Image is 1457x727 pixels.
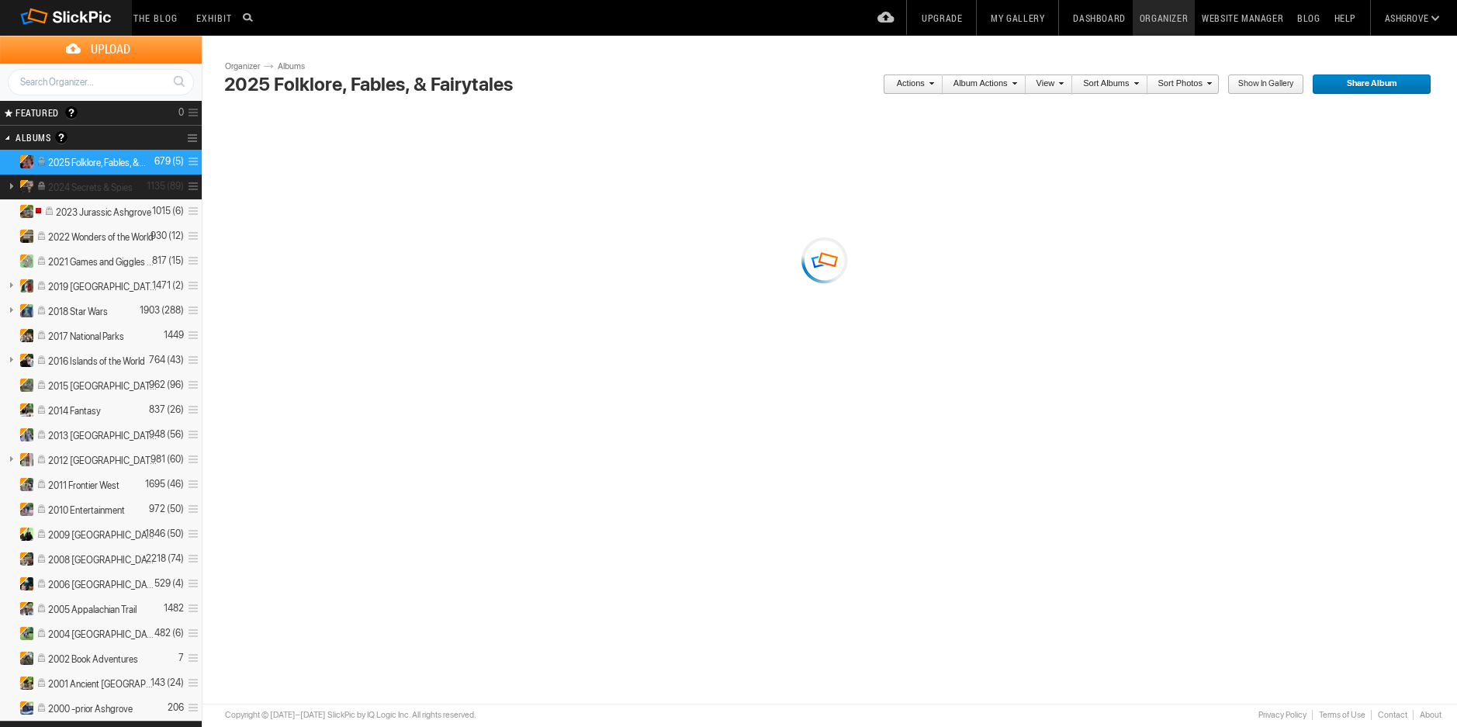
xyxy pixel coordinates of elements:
input: Search Organizer... [8,69,194,95]
span: 2014 Fantasy [36,403,101,416]
div: Copyright © [DATE]–[DATE] SlickPic by IQ Logic Inc. All rights reserved. [225,709,476,722]
h2: Albums [16,126,146,150]
ins: Unlisted Album with password [13,652,34,665]
span: 2000 -prior Ashgrove [36,701,133,714]
ins: Unlisted Album with password [13,254,34,268]
span: Share Album [1312,74,1421,95]
span: 2002 Book Adventures [36,652,138,664]
a: About [1413,710,1441,720]
ins: Unlisted Album with password [13,528,34,541]
span: 2024 Secrets & Spies [36,180,133,192]
span: Upload [19,36,202,63]
ins: Unlisted Album with password [13,577,34,590]
a: Show in Gallery [1227,74,1304,95]
ins: Unlisted Album with password [13,428,34,441]
a: Collapse [2,155,16,167]
a: Contact [1371,710,1413,720]
input: Search photos on SlickPic... [241,8,259,26]
ins: Unlisted Album with password [13,552,34,566]
ins: Unlisted Album with password [13,453,34,466]
a: Expand [2,230,16,241]
a: Expand [2,577,16,589]
a: Expand [2,428,16,440]
a: Expand [2,403,16,415]
a: Albums [274,61,320,73]
span: 2016 Islands of the World [36,354,145,366]
span: 2021 Games and Giggles Galore [36,254,157,267]
span: 2010 Entertainment [36,503,125,515]
ins: Unlisted Album with password [13,205,34,218]
span: 2004 Scotland [36,627,157,639]
a: Expand [2,379,16,390]
a: Expand [2,329,16,341]
a: Expand [2,205,16,216]
a: Expand [2,627,16,639]
a: Expand [2,254,16,266]
ins: Unlisted Album with password [13,403,34,417]
span: 2015 Germany [36,379,157,391]
ins: Unlisted Album with password [13,329,34,342]
a: Expand [2,528,16,539]
a: Terms of Use [1312,710,1371,720]
a: Album Actions [943,74,1017,95]
span: 2011 Frontier West [36,478,119,490]
a: Actions [883,74,934,95]
a: Expand [2,677,16,688]
ins: Unlisted Album with password [13,701,34,715]
a: Expand [2,602,16,614]
a: View [1026,74,1064,95]
a: Privacy Policy [1251,710,1312,720]
ins: Unlisted Album with password [13,155,34,168]
span: 2012 Italy [36,453,157,466]
ins: Unlisted Album with password [13,503,34,516]
ins: Unlisted Album with password [13,677,34,690]
span: 2008 Greece [36,552,157,565]
ins: Unlisted Album with password [13,627,34,640]
ins: Unlisted Album with password [13,379,34,392]
a: Expand [2,652,16,663]
a: Expand [2,503,16,514]
div: Loading ... [789,232,860,288]
span: Show in Gallery [1227,74,1293,95]
a: Search [164,68,193,95]
ins: Unlisted Album with password [13,478,34,491]
ins: Unlisted Album with password [13,304,34,317]
span: 2017 National Parks [36,329,124,341]
span: 2006 Japan [36,577,157,590]
span: 2023 Jurassic Ashgrove [33,205,151,217]
ins: Unlisted Album with password [13,354,34,367]
ins: Unlisted Album with password [13,279,34,293]
span: 2005 Appalachian Trail [36,602,137,614]
span: 2018 Star Wars [36,304,108,317]
ins: Unlisted Album with password [13,230,34,243]
a: Expand [2,552,16,564]
span: 2019 Mexico [36,279,157,292]
a: Expand [2,701,16,713]
span: 2022 Wonders of the World [36,230,154,242]
a: Sort Albums [1072,74,1138,95]
a: Sort Photos [1147,74,1212,95]
span: 2009 Australia [36,528,157,540]
span: 2013 Africa [36,428,157,441]
span: FEATURED [11,106,59,119]
a: Expand [2,478,16,490]
span: 2001 Ancient Egypt [36,677,157,689]
ins: Unlisted Album with password [13,180,34,193]
ins: Unlisted Album with password [13,602,34,615]
span: 2025 Folklore, Fables, &... [36,155,146,168]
